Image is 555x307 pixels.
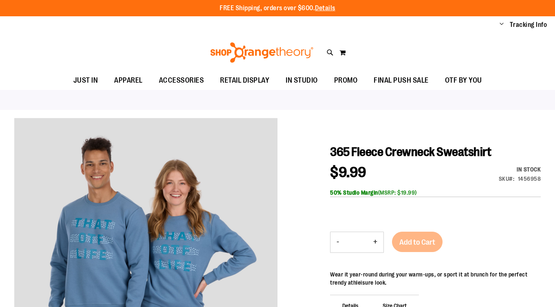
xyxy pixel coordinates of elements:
div: In stock [499,165,541,173]
a: Details [315,4,335,12]
a: IN STUDIO [277,71,326,90]
span: APPAREL [114,71,143,90]
a: PROMO [326,71,366,90]
span: PROMO [334,71,358,90]
div: (MSRP: $19.99) [330,189,541,197]
span: ACCESSORIES [159,71,204,90]
div: Availability [499,165,541,173]
a: ACCESSORIES [151,71,212,90]
span: OTF BY YOU [445,71,482,90]
b: 50% Studio Margin [330,189,378,196]
span: RETAIL DISPLAY [220,71,269,90]
a: OTF BY YOU [437,71,490,90]
a: FINAL PUSH SALE [366,71,437,90]
a: JUST IN [65,71,106,90]
div: 1456958 [518,175,541,183]
span: IN STUDIO [286,71,318,90]
a: Tracking Info [510,20,547,29]
span: $9.99 [330,164,366,181]
strong: SKU [499,175,515,182]
button: Increase product quantity [367,232,383,252]
a: RETAIL DISPLAY [212,71,277,90]
span: 365 Fleece Crewneck Sweatshirt [330,145,491,159]
div: Wear it year-round during your warm-ups, or sport it at brunch for the perfect trendy athleisure ... [330,270,541,287]
p: FREE Shipping, orders over $600. [220,4,335,13]
span: JUST IN [73,71,98,90]
input: Product quantity [345,232,367,252]
button: Decrease product quantity [330,232,345,252]
a: APPAREL [106,71,151,90]
span: FINAL PUSH SALE [374,71,429,90]
img: Shop Orangetheory [209,42,315,63]
button: Account menu [500,21,504,29]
